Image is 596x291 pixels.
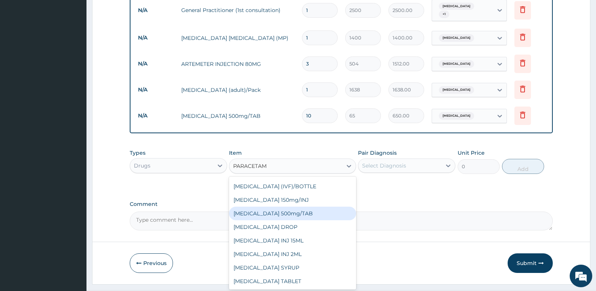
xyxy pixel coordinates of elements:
td: N/A [134,3,177,17]
div: Minimize live chat window [123,4,141,22]
div: [MEDICAL_DATA] DROP [229,220,356,234]
span: [MEDICAL_DATA] [439,86,474,94]
span: [MEDICAL_DATA] [439,34,474,42]
span: [MEDICAL_DATA] [439,112,474,120]
span: + 1 [439,11,449,18]
td: N/A [134,31,177,45]
span: [MEDICAL_DATA] [439,3,474,10]
td: [MEDICAL_DATA] [MEDICAL_DATA] (MP) [177,30,298,46]
div: Drugs [134,162,150,169]
button: Add [502,159,544,174]
div: Select Diagnosis [362,162,406,169]
span: We're online! [44,95,104,171]
div: [MEDICAL_DATA] INJ 15ML [229,234,356,247]
div: [MEDICAL_DATA] (IVF)/BOTTLE [229,180,356,193]
img: d_794563401_company_1708531726252_794563401 [14,38,30,56]
td: N/A [134,57,177,71]
div: Chat with us now [39,42,126,52]
div: [MEDICAL_DATA] 150mg/INJ [229,193,356,207]
div: [MEDICAL_DATA] SYRUP [229,261,356,274]
td: N/A [134,83,177,97]
td: [MEDICAL_DATA] 500mg/TAB [177,108,298,123]
label: Unit Price [458,149,485,157]
div: [MEDICAL_DATA] INJ 2ML [229,247,356,261]
span: [MEDICAL_DATA] [439,60,474,68]
div: [MEDICAL_DATA] TABLET [229,274,356,288]
label: Item [229,149,242,157]
td: ARTEMETER INJECTION 80MG [177,56,298,72]
label: Comment [130,201,553,207]
td: [MEDICAL_DATA] (adult)/Pack [177,82,298,98]
button: Submit [508,253,553,273]
td: General Practitioner (1st consultation) [177,3,298,18]
label: Pair Diagnosis [358,149,397,157]
div: [MEDICAL_DATA] 500mg/TAB [229,207,356,220]
td: N/A [134,109,177,123]
button: Previous [130,253,173,273]
label: Types [130,150,146,156]
textarea: Type your message and hit 'Enter' [4,206,143,232]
